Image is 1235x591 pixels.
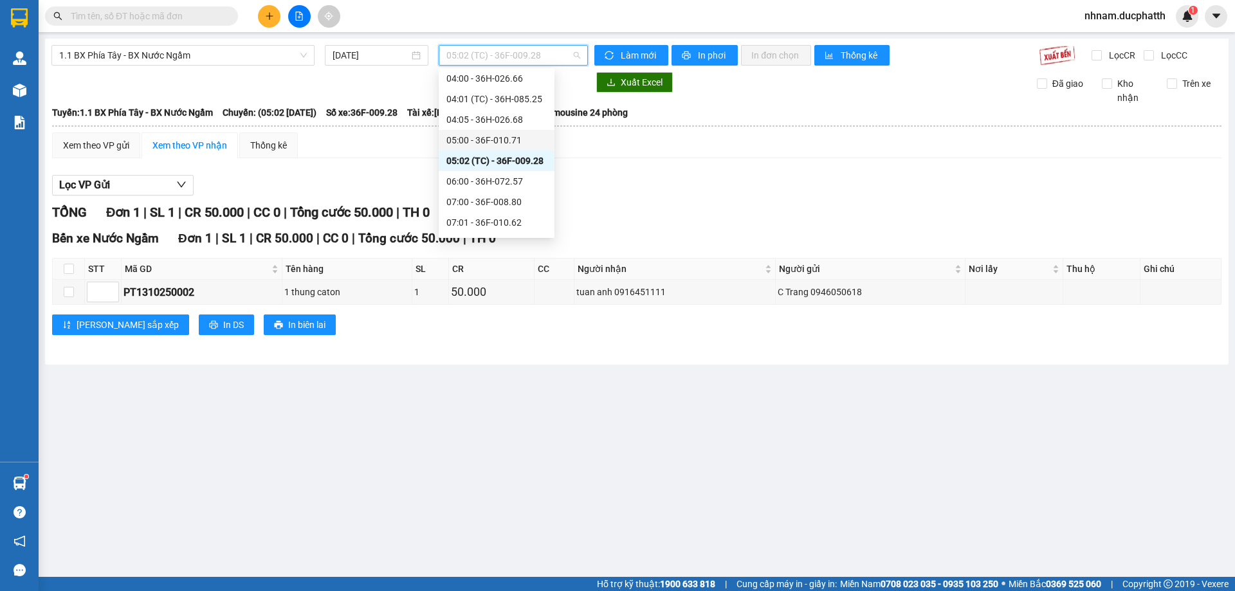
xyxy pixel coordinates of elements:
[449,259,535,280] th: CR
[11,8,28,28] img: logo-vxr
[52,107,213,118] b: Tuyến: 1.1 BX Phía Tây - BX Nước Ngầm
[736,577,837,591] span: Cung cấp máy in - giấy in:
[1156,48,1189,62] span: Lọc CC
[122,280,282,305] td: PT1310250002
[250,231,253,246] span: |
[253,205,280,220] span: CC 0
[288,5,311,28] button: file-add
[463,231,466,246] span: |
[594,45,668,66] button: syncLàm mới
[185,205,244,220] span: CR 50.000
[290,205,393,220] span: Tổng cước 50.000
[295,12,304,21] span: file-add
[274,320,283,331] span: printer
[223,318,244,332] span: In DS
[284,205,287,220] span: |
[1177,77,1216,91] span: Trên xe
[71,9,223,23] input: Tìm tên, số ĐT hoặc mã đơn
[52,175,194,195] button: Lọc VP Gửi
[597,577,715,591] span: Hỗ trợ kỹ thuật:
[741,45,811,66] button: In đơn chọn
[621,48,658,62] span: Làm mới
[123,284,280,300] div: PT1310250002
[53,12,62,21] span: search
[288,318,325,332] span: In biên lai
[1211,10,1222,22] span: caret-down
[52,314,189,335] button: sort-ascending[PERSON_NAME] sắp xếp
[358,231,460,246] span: Tổng cước 50.000
[825,51,836,61] span: bar-chart
[446,133,547,147] div: 05:00 - 36F-010.71
[1191,6,1195,15] span: 1
[215,231,219,246] span: |
[352,231,355,246] span: |
[143,205,147,220] span: |
[1205,5,1227,28] button: caret-down
[256,231,313,246] span: CR 50.000
[13,477,26,490] img: warehouse-icon
[446,195,547,209] div: 07:00 - 36F-008.80
[881,579,998,589] strong: 0708 023 035 - 0935 103 250
[52,231,159,246] span: Bến xe Nước Ngầm
[324,12,333,21] span: aim
[1111,577,1113,591] span: |
[258,5,280,28] button: plus
[814,45,890,66] button: bar-chartThống kê
[725,577,727,591] span: |
[412,259,450,280] th: SL
[152,138,227,152] div: Xem theo VP nhận
[59,46,307,65] span: 1.1 BX Phía Tây - BX Nước Ngầm
[59,177,110,193] span: Lọc VP Gửi
[682,51,693,61] span: printer
[333,48,409,62] input: 13/10/2025
[250,138,287,152] div: Thống kê
[1002,581,1005,586] span: ⚪️
[779,262,952,276] span: Người gửi
[176,179,187,190] span: down
[199,314,254,335] button: printerIn DS
[396,205,399,220] span: |
[13,51,26,65] img: warehouse-icon
[13,116,26,129] img: solution-icon
[698,48,727,62] span: In phơi
[178,231,212,246] span: Đơn 1
[264,314,336,335] button: printerIn biên lai
[1009,577,1101,591] span: Miền Bắc
[14,506,26,518] span: question-circle
[576,285,773,299] div: tuan anh 0916451111
[407,105,503,120] span: Tài xế: [PERSON_NAME]
[446,154,547,168] div: 05:02 (TC) - 36F-009.28
[282,259,412,280] th: Tên hàng
[470,231,496,246] span: TH 0
[1104,48,1137,62] span: Lọc CR
[621,75,663,89] span: Xuất Excel
[1063,259,1140,280] th: Thu hộ
[446,92,547,106] div: 04:01 (TC) - 36H-085.25
[150,205,175,220] span: SL 1
[323,231,349,246] span: CC 0
[222,231,246,246] span: SL 1
[535,259,574,280] th: CC
[607,78,616,88] span: download
[1182,10,1193,22] img: icon-new-feature
[85,259,122,280] th: STT
[1112,77,1157,105] span: Kho nhận
[403,205,430,220] span: TH 0
[1046,579,1101,589] strong: 0369 525 060
[14,564,26,576] span: message
[284,285,409,299] div: 1 thung caton
[672,45,738,66] button: printerIn phơi
[446,71,547,86] div: 04:00 - 36H-026.66
[316,231,320,246] span: |
[446,215,547,230] div: 07:01 - 36F-010.62
[969,262,1050,276] span: Nơi lấy
[1074,8,1176,24] span: nhnam.ducphatth
[178,205,181,220] span: |
[326,105,398,120] span: Số xe: 36F-009.28
[63,138,129,152] div: Xem theo VP gửi
[605,51,616,61] span: sync
[414,285,447,299] div: 1
[125,262,269,276] span: Mã GD
[223,105,316,120] span: Chuyến: (05:02 [DATE])
[513,105,628,120] span: Loại xe: Limousine 24 phòng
